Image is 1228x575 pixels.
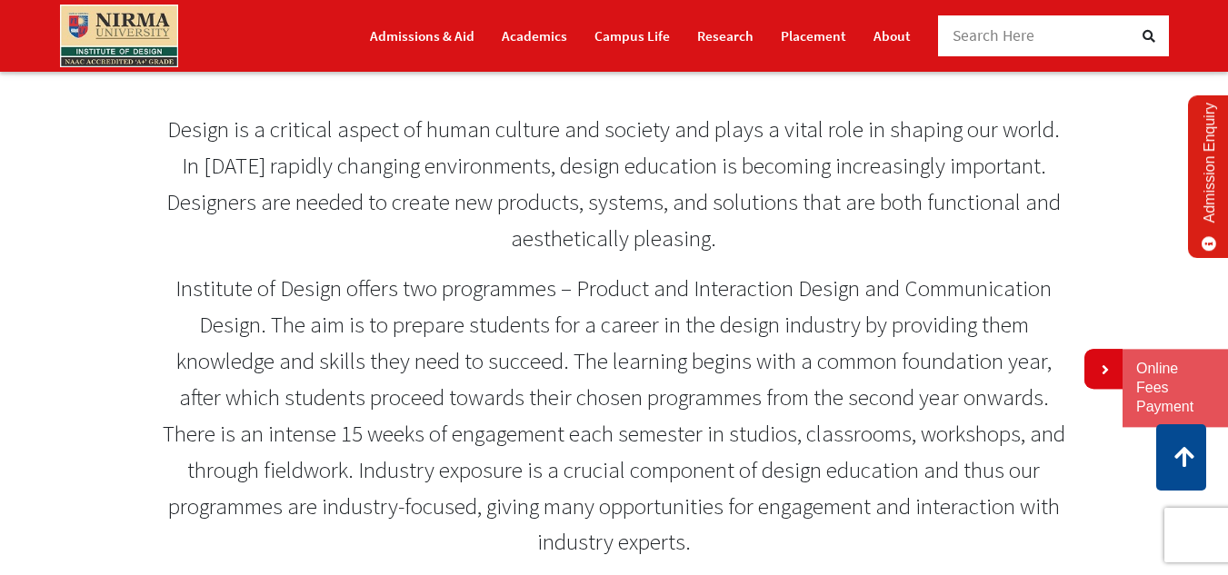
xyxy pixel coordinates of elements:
[697,20,754,52] a: Research
[370,20,474,52] a: Admissions & Aid
[163,271,1065,560] p: Institute of Design offers two programmes – Product and Interaction Design and Communication Desi...
[953,25,1035,45] span: Search Here
[594,20,670,52] a: Campus Life
[781,20,846,52] a: Placement
[502,20,567,52] a: Academics
[60,5,178,67] img: main_logo
[874,20,911,52] a: About
[1136,360,1214,416] a: Online Fees Payment
[163,112,1065,256] p: Design is a critical aspect of human culture and society and plays a vital role in shaping our wo...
